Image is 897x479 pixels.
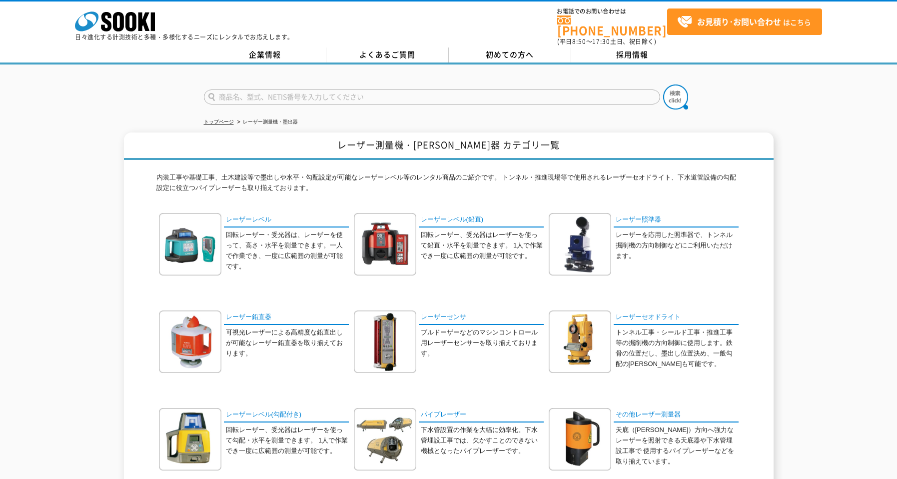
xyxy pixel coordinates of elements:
span: 8:50 [572,37,586,46]
img: その他レーザー測量器 [549,408,611,470]
img: レーザーセンサ [354,310,416,373]
h1: レーザー測量機・[PERSON_NAME]器 カテゴリ一覧 [124,132,774,160]
p: 内装工事や基礎工事、土木建設等で墨出しや水平・勾配設定が可能なレーザーレベル等のレンタル商品のご紹介です。 トンネル・推進現場等で使用されるレーザーセオドライト、下水道管設備の勾配設定に役立つパ... [156,172,741,198]
a: その他レーザー測量器 [614,408,739,422]
p: 回転レーザー、受光器はレーザーを使って勾配・水平を測量できます。 1人で作業でき一度に広範囲の測量が可能です。 [226,425,349,456]
a: よくあるご質問 [326,47,449,62]
a: レーザーセオドライト [614,310,739,325]
p: 下水管設置の作業を大幅に効率化。下水管埋設工事では、欠かすことのできない機械となったパイプレーザーです。 [421,425,544,456]
span: お電話でのお問い合わせは [557,8,667,14]
a: 採用情報 [571,47,694,62]
img: レーザー照準器 [549,213,611,275]
a: トップページ [204,119,234,124]
p: 日々進化する計測技術と多種・多様化するニーズにレンタルでお応えします。 [75,34,294,40]
img: パイプレーザー [354,408,416,470]
span: 17:30 [592,37,610,46]
p: 天底（[PERSON_NAME]）方向へ強力なレーザーを照射できる天底器や下水管埋設工事で 使用するパイプレーザーなどを取り揃えています。 [616,425,739,466]
a: レーザー照準器 [614,213,739,227]
a: 初めての方へ [449,47,571,62]
a: レーザー鉛直器 [224,310,349,325]
p: レーザーを応用した照準器で、トンネル掘削機の方向制御などにご利用いただけます。 [616,230,739,261]
img: レーザーレベル(鉛直) [354,213,416,275]
img: レーザーセオドライト [549,310,611,373]
img: レーザー鉛直器 [159,310,221,373]
p: 回転レーザー・受光器は、レーザーを使って、高さ・水平を測量できます。一人で作業でき、一度に広範囲の測量が可能です。 [226,230,349,271]
a: レーザーレベル(勾配付き) [224,408,349,422]
p: トンネル工事・シールド工事・推進工事等の掘削機の方向制御に使用します。鉄骨の位置だし、墨出し位置決め、一般勾配の[PERSON_NAME]も可能です。 [616,327,739,369]
a: [PHONE_NUMBER] [557,15,667,36]
a: お見積り･お問い合わせはこちら [667,8,822,35]
p: 可視光レーザーによる高精度な鉛直出しが可能なレーザー鉛直器を取り揃えております。 [226,327,349,358]
strong: お見積り･お問い合わせ [697,15,781,27]
a: パイプレーザー [419,408,544,422]
img: レーザーレベル(勾配付き) [159,408,221,470]
input: 商品名、型式、NETIS番号を入力してください [204,89,660,104]
p: 回転レーザー、受光器はレーザーを使って鉛直・水平を測量できます。 1人で作業でき一度に広範囲の測量が可能です。 [421,230,544,261]
img: btn_search.png [663,84,688,109]
img: レーザーレベル [159,213,221,275]
a: 企業情報 [204,47,326,62]
span: 初めての方へ [486,49,534,60]
a: レーザーレベル(鉛直) [419,213,544,227]
a: レーザーレベル [224,213,349,227]
li: レーザー測量機・墨出器 [235,117,298,127]
a: レーザーセンサ [419,310,544,325]
span: (平日 ～ 土日、祝日除く) [557,37,656,46]
p: ブルドーザーなどのマシンコントロール用レーザーセンサーを取り揃えております。 [421,327,544,358]
span: はこちら [677,14,811,29]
